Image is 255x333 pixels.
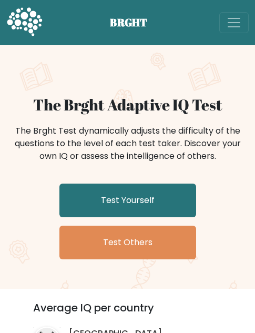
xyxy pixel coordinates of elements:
[13,125,242,163] div: The Brght Test dynamically adjusts the difficulty of the questions to the level of each test take...
[59,226,196,259] a: Test Others
[219,12,249,33] button: Toggle navigation
[59,184,196,217] a: Test Yourself
[33,301,222,322] h3: Average IQ per country
[110,15,160,31] span: BRGHT
[6,96,249,114] h1: The Brght Adaptive IQ Test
